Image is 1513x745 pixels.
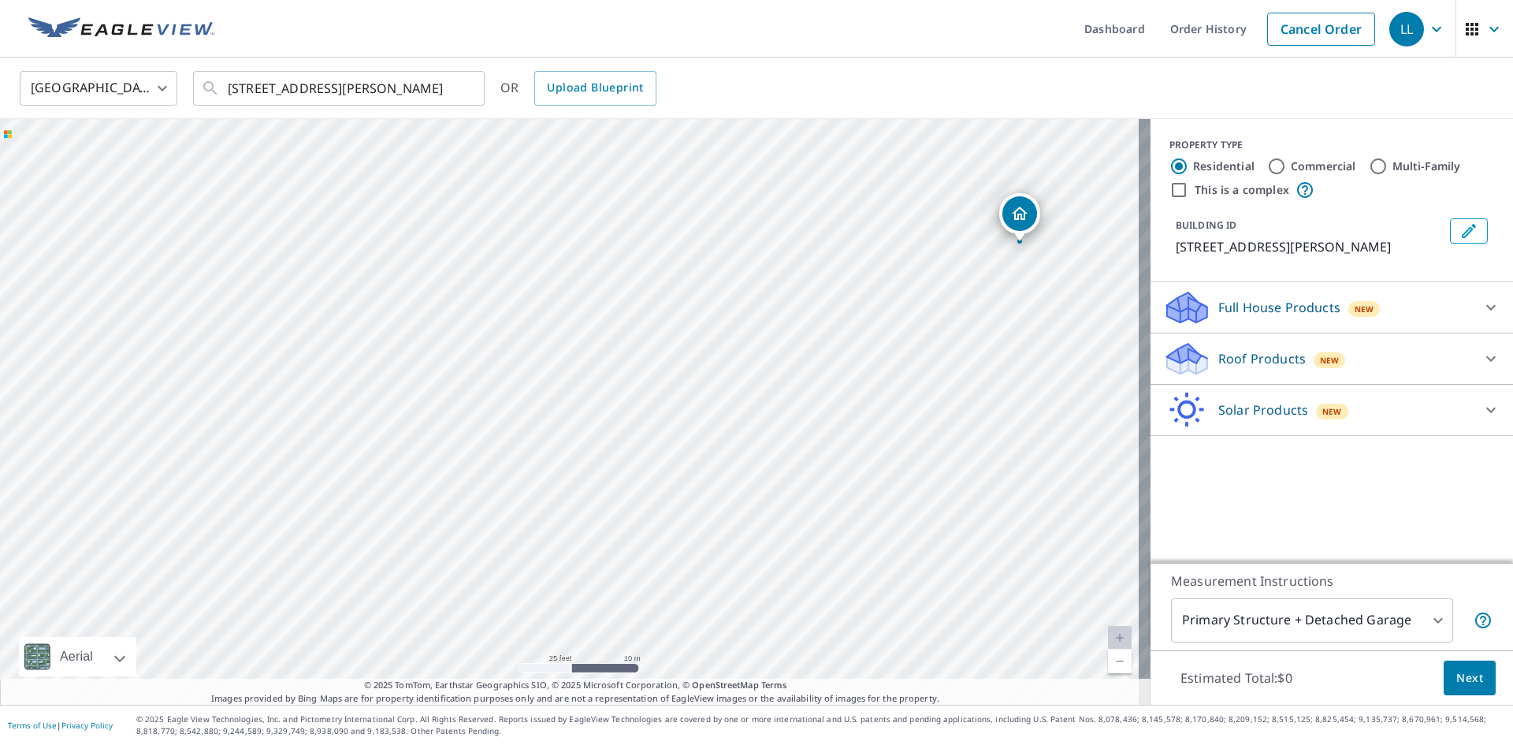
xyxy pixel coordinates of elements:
div: Dropped pin, building 1, Residential property, 4023 Canal Ln Winters, CA 95694 [999,193,1040,242]
a: Current Level 20, Zoom Out [1108,650,1132,673]
a: Cancel Order [1267,13,1375,46]
a: Privacy Policy [61,720,113,731]
span: New [1320,354,1340,367]
label: Commercial [1291,158,1356,174]
p: Estimated Total: $0 [1168,661,1305,695]
p: | [8,721,113,730]
p: Roof Products [1218,349,1306,368]
p: © 2025 Eagle View Technologies, Inc. and Pictometry International Corp. All Rights Reserved. Repo... [136,713,1505,737]
a: Terms of Use [8,720,57,731]
label: This is a complex [1195,182,1289,198]
div: Solar ProductsNew [1163,391,1500,429]
span: New [1355,303,1374,315]
img: EV Logo [28,17,214,41]
div: PROPERTY TYPE [1169,138,1494,152]
label: Multi-Family [1392,158,1461,174]
div: Full House ProductsNew [1163,289,1500,326]
button: Next [1444,661,1496,696]
div: Primary Structure + Detached Garage [1171,598,1453,643]
button: Edit building 1 [1450,218,1488,244]
a: Current Level 20, Zoom In Disabled [1108,626,1132,650]
span: © 2025 TomTom, Earthstar Geographics SIO, © 2025 Microsoft Corporation, © [364,679,787,692]
p: Measurement Instructions [1171,572,1493,590]
p: [STREET_ADDRESS][PERSON_NAME] [1176,237,1444,256]
div: Roof ProductsNew [1163,340,1500,378]
div: [GEOGRAPHIC_DATA] [20,66,177,110]
a: Terms [761,679,787,691]
div: Aerial [19,637,136,676]
div: OR [500,71,656,106]
label: Residential [1193,158,1255,174]
p: Solar Products [1218,400,1308,419]
span: Upload Blueprint [547,78,643,98]
a: OpenStreetMap [692,679,758,691]
span: Next [1456,669,1483,688]
input: Search by address or latitude-longitude [228,66,452,110]
p: BUILDING ID [1176,218,1236,232]
a: Upload Blueprint [534,71,656,106]
span: New [1322,405,1342,418]
div: Aerial [55,637,98,676]
span: Your report will include the primary structure and a detached garage if one exists. [1474,611,1493,630]
p: Full House Products [1218,298,1340,317]
div: LL [1389,12,1424,47]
